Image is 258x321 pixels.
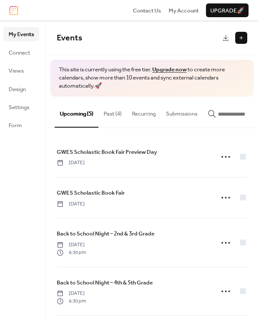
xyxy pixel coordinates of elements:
a: Back to School Night – 4th & 5th Grade [57,278,153,287]
a: Upgrade now [152,64,187,75]
a: Back to School Night – 2nd & 3rd Grade [57,229,154,238]
span: 6:30 pm [57,249,86,257]
span: [DATE] [57,200,85,208]
span: GWES Scholastic Book Fair [57,189,125,197]
a: GWES Scholastic Book Fair Preview Day [57,147,157,157]
button: Recurring [127,97,161,127]
button: Past (4) [98,97,127,127]
span: [DATE] [57,241,86,249]
span: Views [9,67,24,75]
button: Upgrade🚀 [206,3,249,17]
a: My Account [169,6,199,15]
span: [DATE] [57,290,86,297]
a: My Events [3,27,39,41]
a: Form [3,118,39,132]
span: Back to School Night – 4th & 5th Grade [57,278,153,287]
span: Design [9,85,26,94]
a: Connect [3,46,39,59]
span: Connect [9,49,30,57]
a: GWES Scholastic Book Fair [57,188,125,198]
a: Views [3,64,39,77]
span: This site is currently using the free tier. to create more calendars, show more than 10 events an... [59,66,245,90]
a: Settings [3,100,39,114]
span: My Events [9,30,34,39]
span: Form [9,121,22,130]
span: [DATE] [57,159,85,167]
a: Design [3,82,39,96]
span: Events [57,30,82,46]
a: Contact Us [133,6,161,15]
span: Settings [9,103,29,112]
button: Submissions [161,97,203,127]
span: Back to School Night – 2nd & 3rd Grade [57,229,154,238]
img: logo [9,6,18,15]
button: Upcoming (5) [55,97,98,128]
span: Upgrade 🚀 [210,6,244,15]
span: 6:30 pm [57,297,86,305]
